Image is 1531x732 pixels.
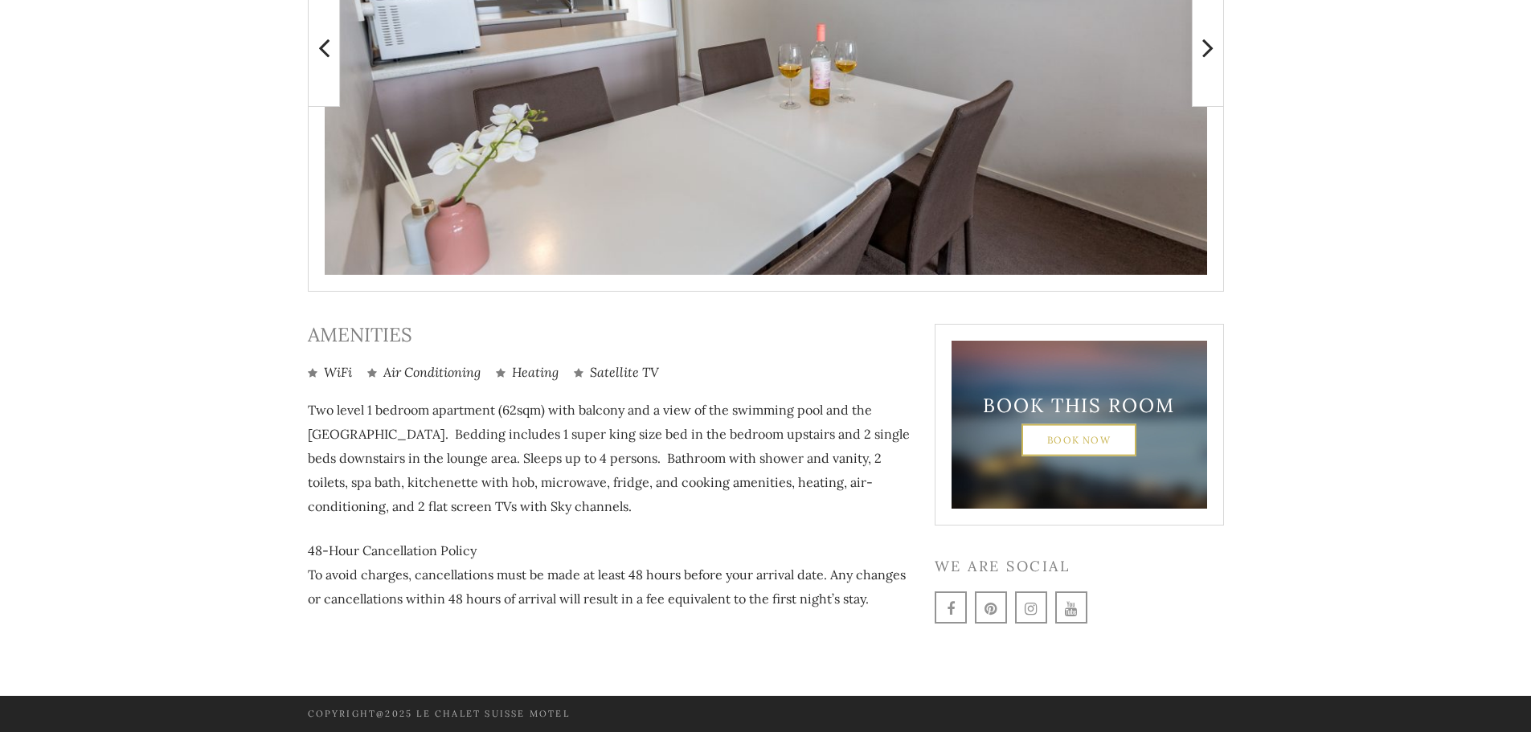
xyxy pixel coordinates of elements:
p: Two level 1 bedroom apartment (62sqm) with balcony and a view of the swimming pool and the [GEOGR... [308,398,911,518]
h3: Book This Room [980,394,1179,417]
li: WiFi [308,363,352,382]
h3: We are social [935,558,1224,575]
p: Copyright@2025 Le Chalet suisse Motel [308,705,754,722]
li: Satellite TV [574,363,659,382]
p: 48-Hour Cancellation Policy To avoid charges, cancellations must be made at least 48 hours before... [308,538,911,611]
h3: Amenities [308,324,911,347]
li: Heating [496,363,559,382]
a: Book Now [1021,423,1136,456]
li: Air Conditioning [367,363,481,382]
